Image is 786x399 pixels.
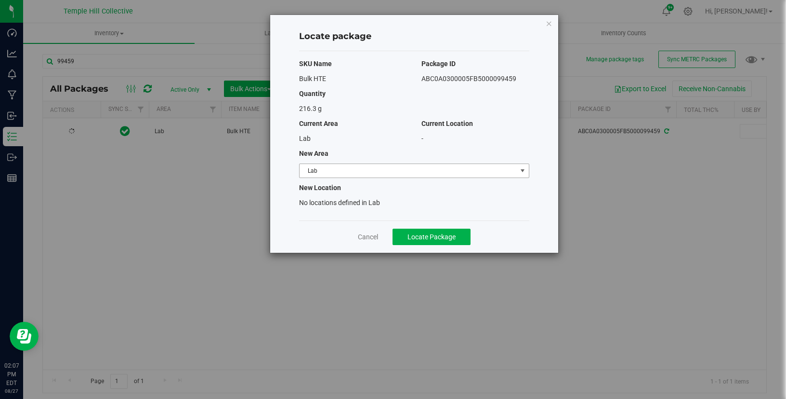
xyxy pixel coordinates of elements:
[358,232,378,242] a: Cancel
[407,233,456,241] span: Locate Package
[299,75,326,83] span: Bulk HTE
[421,60,456,68] span: Package ID
[299,199,380,206] span: No locations defined in Lab
[299,184,341,192] span: New Location
[300,164,517,178] span: Lab
[299,30,529,43] h4: Locate package
[299,150,328,157] span: New Area
[299,90,326,97] span: Quantity
[516,164,528,178] span: select
[299,60,332,68] span: SKU Name
[393,229,471,245] button: Locate Package
[421,135,423,142] span: -
[10,322,39,351] iframe: Resource center
[421,120,473,127] span: Current Location
[299,120,338,127] span: Current Area
[299,135,311,142] span: Lab
[421,75,516,83] span: ABC0A0300005FB5000099459
[299,105,322,112] span: 216.3 g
